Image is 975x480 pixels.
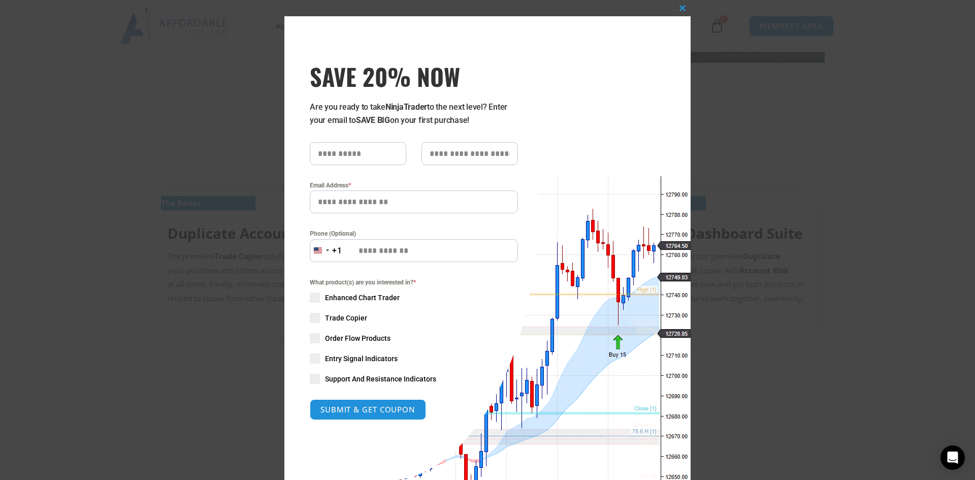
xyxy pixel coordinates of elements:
[310,293,518,303] label: Enhanced Chart Trader
[310,239,342,262] button: Selected country
[310,229,518,239] label: Phone (Optional)
[310,354,518,364] label: Entry Signal Indicators
[310,101,518,127] p: Are you ready to take to the next level? Enter your email to on your first purchase!
[310,399,426,420] button: SUBMIT & GET COUPON
[310,333,518,343] label: Order Flow Products
[325,354,398,364] span: Entry Signal Indicators
[310,277,518,287] span: What product(s) are you interested in?
[310,62,518,90] span: SAVE 20% NOW
[310,313,518,323] label: Trade Copier
[325,333,391,343] span: Order Flow Products
[385,102,427,112] strong: NinjaTrader
[325,374,436,384] span: Support And Resistance Indicators
[325,313,367,323] span: Trade Copier
[940,445,965,470] div: Open Intercom Messenger
[356,115,390,125] strong: SAVE BIG
[325,293,400,303] span: Enhanced Chart Trader
[332,244,342,258] div: +1
[310,180,518,190] label: Email Address
[310,374,518,384] label: Support And Resistance Indicators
